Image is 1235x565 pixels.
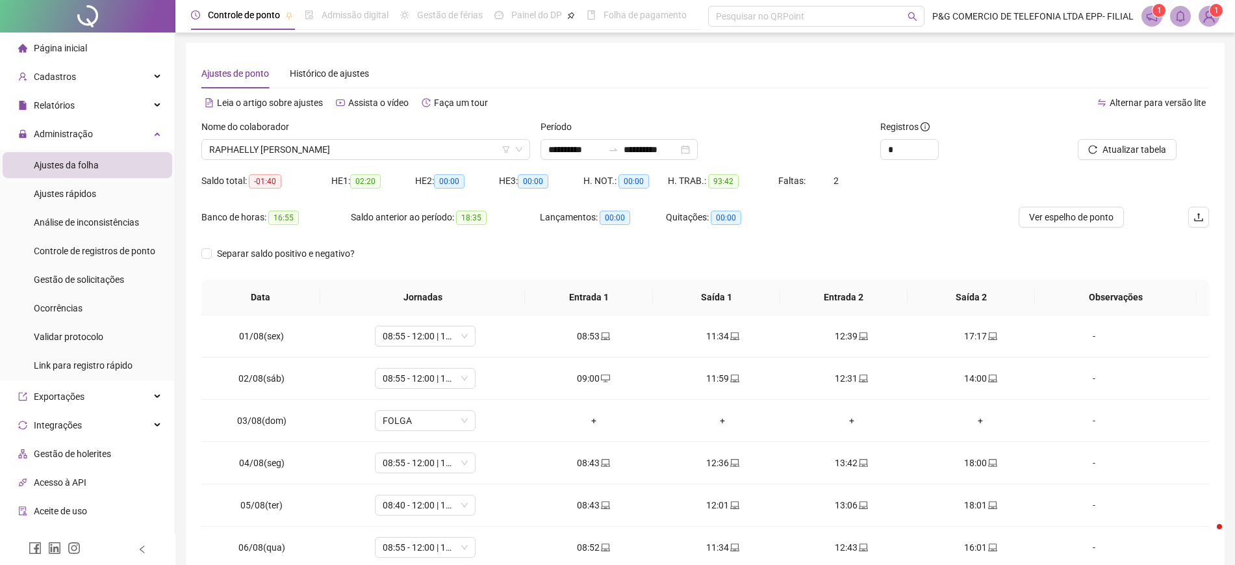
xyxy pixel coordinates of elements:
[1210,4,1223,17] sup: Atualize o seu contato no menu Meus Dados
[1097,98,1106,107] span: swap
[205,98,214,107] span: file-text
[34,189,96,199] span: Ajustes rápidos
[834,176,839,186] span: 2
[34,477,86,488] span: Acesso à API
[417,10,483,20] span: Gestão de férias
[400,10,409,20] span: sun
[518,174,548,189] span: 00:00
[567,12,575,20] span: pushpin
[34,332,103,342] span: Validar protocolo
[34,449,111,459] span: Gestão de holerites
[18,421,27,430] span: sync
[305,10,314,20] span: file-done
[858,501,868,510] span: laptop
[212,246,360,261] span: Separar saldo positivo e negativo?
[608,144,618,155] span: swap-right
[1146,10,1158,22] span: notification
[729,332,739,341] span: laptop
[1029,210,1114,224] span: Ver espelho de ponto
[858,374,868,383] span: laptop
[668,174,778,189] div: H. TRAB.:
[926,371,1035,386] div: 14:00
[18,392,27,401] span: export
[494,10,503,20] span: dashboard
[201,280,320,315] th: Data
[383,453,468,473] span: 08:55 - 12:00 | 13:20 - 18:00
[383,369,468,388] span: 08:55 - 12:00 | 12:30 - 14:15
[668,371,777,386] div: 11:59
[540,210,666,225] div: Lançamentos:
[18,506,27,516] span: audit
[1019,207,1124,228] button: Ver espelho de ponto
[239,458,285,468] span: 04/08(seg)
[1199,7,1219,26] img: 7483
[711,211,741,225] span: 00:00
[191,10,200,20] span: clock-circle
[653,280,780,315] th: Saída 1
[456,211,487,225] span: 18:35
[502,146,510,153] span: filter
[34,217,139,228] span: Análise de inconsistências
[201,174,331,189] div: Saldo total:
[729,543,739,552] span: laptop
[18,129,27,138] span: lock
[1056,540,1132,555] div: -
[1056,498,1132,512] div: -
[322,10,388,20] span: Admissão digital
[987,458,997,467] span: laptop
[351,210,540,225] div: Saldo anterior ao período:
[604,10,687,20] span: Folha de pagamento
[729,458,739,467] span: laptop
[499,174,583,189] div: HE 3:
[249,174,281,189] span: -01:40
[668,456,777,470] div: 12:36
[666,210,792,225] div: Quitações:
[798,414,906,428] div: +
[668,414,777,428] div: +
[780,280,908,315] th: Entrada 2
[34,391,84,402] span: Exportações
[383,326,468,346] span: 08:55 - 12:00 | 13:20 - 18:00
[708,174,739,189] span: 93:42
[1056,414,1132,428] div: -
[240,500,283,510] span: 05/08(ter)
[209,140,522,159] span: RAPHAELLY APARECIDA COSTA
[331,174,415,189] div: HE 1:
[1045,290,1186,304] span: Observações
[541,120,580,134] label: Período
[729,501,739,510] span: laptop
[29,542,42,555] span: facebook
[348,98,409,108] span: Assista o vídeo
[987,374,997,383] span: laptop
[18,449,27,458] span: apartment
[201,68,269,79] span: Ajustes de ponto
[987,332,997,341] span: laptop
[48,542,61,555] span: linkedin
[600,332,610,341] span: laptop
[600,458,610,467] span: laptop
[18,478,27,487] span: api
[926,540,1035,555] div: 16:01
[540,414,648,428] div: +
[798,456,906,470] div: 13:42
[600,211,630,225] span: 00:00
[1157,6,1162,15] span: 1
[68,542,81,555] span: instagram
[798,371,906,386] div: 12:31
[798,540,906,555] div: 12:43
[600,543,610,552] span: laptop
[668,329,777,343] div: 11:34
[201,120,298,134] label: Nome do colaborador
[798,329,906,343] div: 12:39
[34,72,76,82] span: Cadastros
[336,98,345,107] span: youtube
[238,542,285,553] span: 06/08(qua)
[587,10,596,20] span: book
[285,12,293,20] span: pushpin
[525,280,652,315] th: Entrada 1
[1078,139,1177,160] button: Atualizar tabela
[908,12,917,21] span: search
[540,498,648,512] div: 08:43
[540,540,648,555] div: 08:52
[858,332,868,341] span: laptop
